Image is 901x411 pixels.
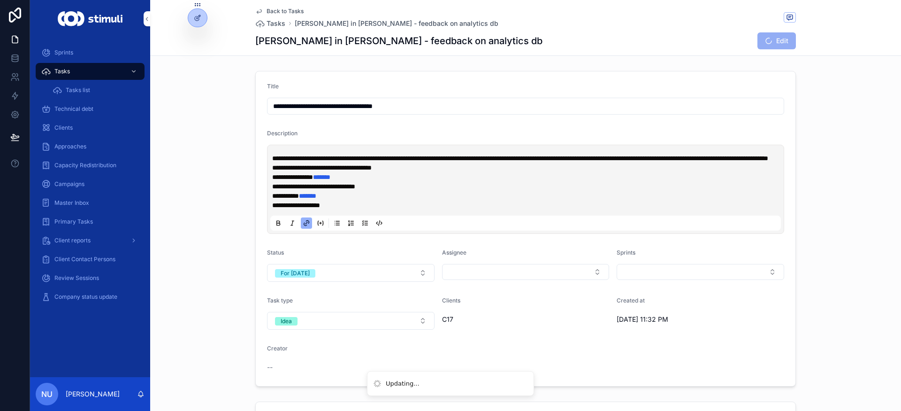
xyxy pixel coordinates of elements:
[36,194,145,211] a: Master Inbox
[54,162,116,169] span: Capacity Redistribution
[267,249,284,256] span: Status
[54,124,73,132] span: Clients
[267,130,298,137] span: Description
[41,388,53,400] span: NU
[442,297,460,304] span: Clients
[295,19,498,28] a: [PERSON_NAME] in [PERSON_NAME] - feedback on analytics db
[267,345,288,352] span: Creator
[54,180,84,188] span: Campaigns
[281,317,292,326] div: Idea
[30,38,150,318] div: scrollable content
[66,389,120,399] p: [PERSON_NAME]
[267,297,293,304] span: Task type
[66,86,90,94] span: Tasks list
[281,269,310,278] div: For [DATE]
[267,83,279,90] span: Title
[54,199,89,207] span: Master Inbox
[255,19,285,28] a: Tasks
[54,218,93,225] span: Primary Tasks
[617,297,645,304] span: Created at
[54,293,117,301] span: Company status update
[36,251,145,268] a: Client Contact Persons
[54,274,99,282] span: Review Sessions
[36,157,145,174] a: Capacity Redistribution
[54,105,93,113] span: Technical debt
[267,8,304,15] span: Back to Tasks
[36,288,145,305] a: Company status update
[54,68,70,75] span: Tasks
[36,119,145,136] a: Clients
[36,232,145,249] a: Client reports
[255,8,304,15] a: Back to Tasks
[54,49,73,56] span: Sprints
[54,237,91,244] span: Client reports
[36,63,145,80] a: Tasks
[54,256,115,263] span: Client Contact Persons
[617,249,635,256] span: Sprints
[54,143,86,150] span: Approaches
[617,315,741,324] span: [DATE] 11:32 PM
[58,11,122,26] img: App logo
[36,213,145,230] a: Primary Tasks
[36,138,145,155] a: Approaches
[442,315,453,324] span: C17
[36,44,145,61] a: Sprints
[36,101,145,117] a: Technical debt
[36,270,145,287] a: Review Sessions
[267,264,435,282] button: Select Button
[47,82,145,99] a: Tasks list
[267,312,435,330] button: Select Button
[442,249,466,256] span: Assignee
[267,363,273,372] span: --
[255,34,542,47] h1: [PERSON_NAME] in [PERSON_NAME] - feedback on analytics db
[386,379,420,388] div: Updating...
[442,264,610,280] button: Select Button
[36,176,145,193] a: Campaigns
[617,264,784,280] button: Select Button
[267,19,285,28] span: Tasks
